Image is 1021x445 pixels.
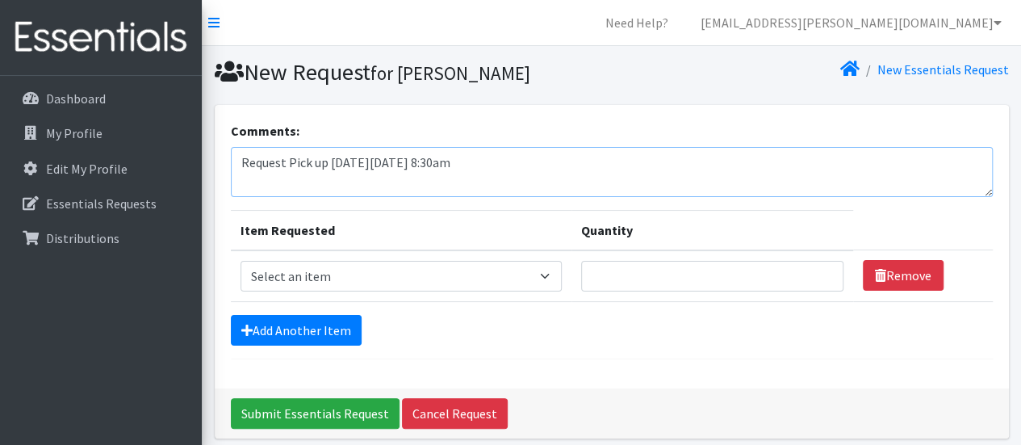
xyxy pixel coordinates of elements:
[402,398,508,429] a: Cancel Request
[46,125,103,141] p: My Profile
[877,61,1009,78] a: New Essentials Request
[46,230,119,246] p: Distributions
[592,6,681,39] a: Need Help?
[231,210,572,250] th: Item Requested
[370,61,530,85] small: for [PERSON_NAME]
[215,58,606,86] h1: New Request
[6,222,195,254] a: Distributions
[46,90,106,107] p: Dashboard
[6,10,195,65] img: HumanEssentials
[6,82,195,115] a: Dashboard
[6,117,195,149] a: My Profile
[863,260,944,291] a: Remove
[46,195,157,212] p: Essentials Requests
[46,161,128,177] p: Edit My Profile
[688,6,1015,39] a: [EMAIL_ADDRESS][PERSON_NAME][DOMAIN_NAME]
[231,398,400,429] input: Submit Essentials Request
[231,315,362,346] a: Add Another Item
[231,121,299,141] label: Comments:
[6,153,195,185] a: Edit My Profile
[571,210,853,250] th: Quantity
[6,187,195,220] a: Essentials Requests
